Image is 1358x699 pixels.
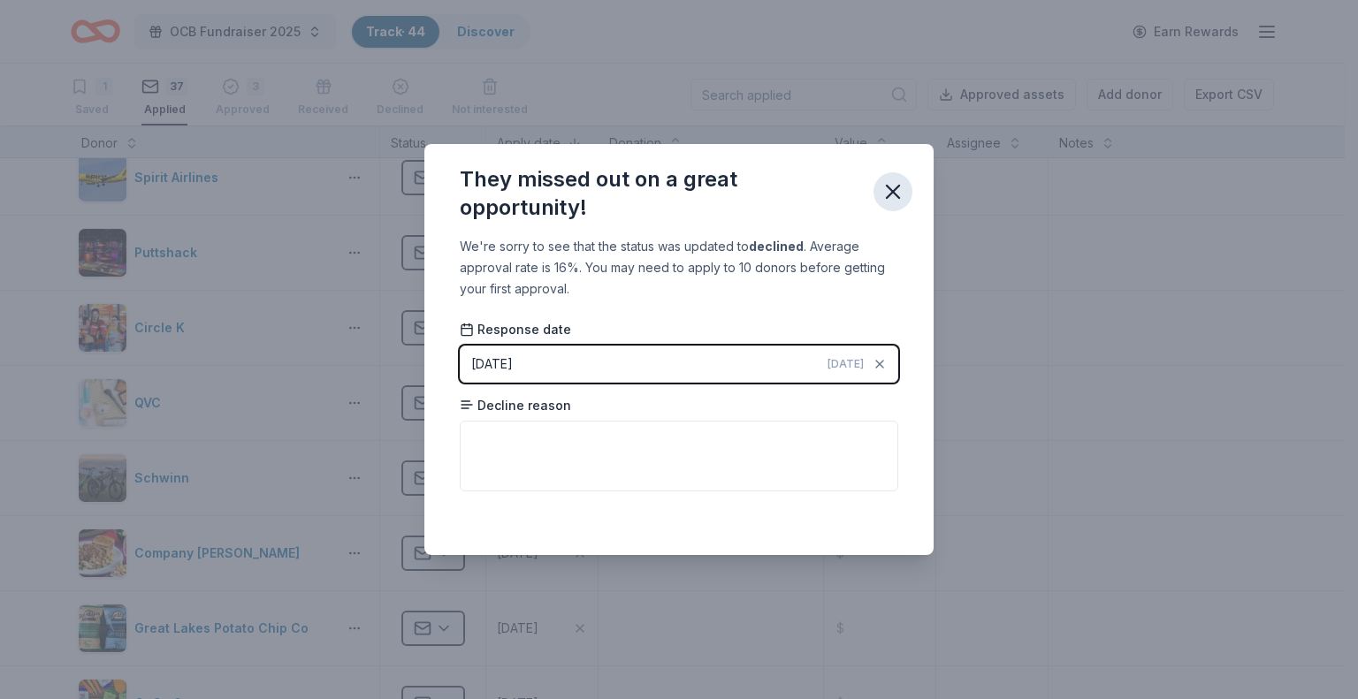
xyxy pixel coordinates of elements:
div: [DATE] [471,353,513,375]
span: [DATE] [828,357,864,371]
b: declined [749,239,804,254]
span: Decline reason [460,397,571,414]
div: We're sorry to see that the status was updated to . Average approval rate is 16%. You may need to... [460,236,898,300]
span: Response date [460,321,571,338]
button: [DATE][DATE] [460,346,898,383]
div: They missed out on a great opportunity! [460,165,859,222]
